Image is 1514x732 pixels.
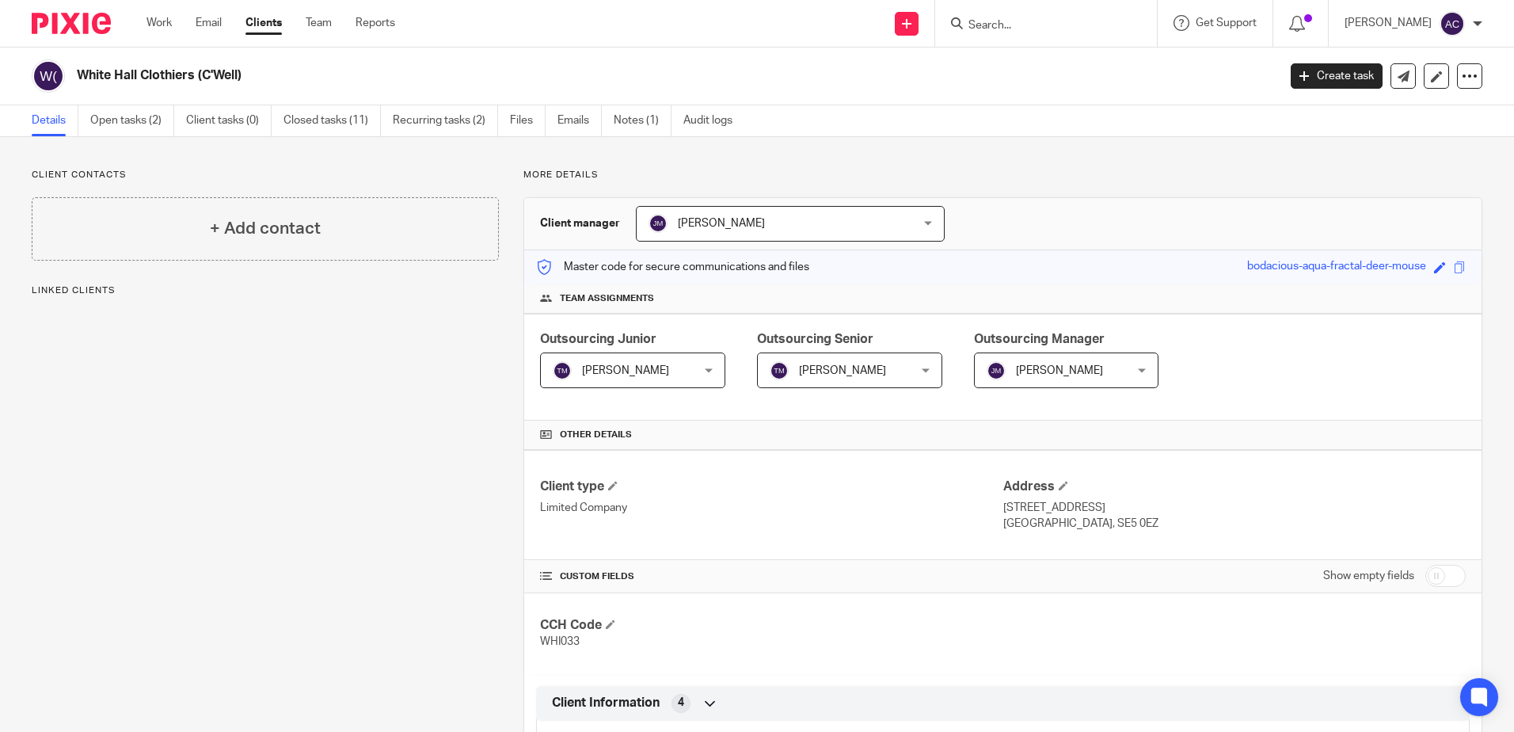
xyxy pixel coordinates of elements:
[678,218,765,229] span: [PERSON_NAME]
[614,105,671,136] a: Notes (1)
[799,365,886,376] span: [PERSON_NAME]
[649,214,668,233] img: svg%3E
[1003,516,1466,532] p: [GEOGRAPHIC_DATA], SE5 0EZ
[523,169,1482,181] p: More details
[582,365,669,376] span: [PERSON_NAME]
[1003,478,1466,495] h4: Address
[560,292,654,305] span: Team assignments
[210,216,321,241] h4: + Add contact
[540,215,620,231] h3: Client manager
[196,15,222,31] a: Email
[967,19,1109,33] input: Search
[770,361,789,380] img: svg%3E
[678,695,684,711] span: 4
[510,105,546,136] a: Files
[987,361,1006,380] img: svg%3E
[32,105,78,136] a: Details
[245,15,282,31] a: Clients
[540,333,656,345] span: Outsourcing Junior
[146,15,172,31] a: Work
[540,500,1002,516] p: Limited Company
[1247,258,1426,276] div: bodacious-aqua-fractal-deer-mouse
[1440,11,1465,36] img: svg%3E
[306,15,332,31] a: Team
[974,333,1105,345] span: Outsourcing Manager
[536,259,809,275] p: Master code for secure communications and files
[557,105,602,136] a: Emails
[1003,500,1466,516] p: [STREET_ADDRESS]
[1016,365,1103,376] span: [PERSON_NAME]
[77,67,1029,84] h2: White Hall Clothiers (C'Well)
[540,478,1002,495] h4: Client type
[1345,15,1432,31] p: [PERSON_NAME]
[1323,568,1414,584] label: Show empty fields
[552,695,660,711] span: Client Information
[1291,63,1383,89] a: Create task
[393,105,498,136] a: Recurring tasks (2)
[90,105,174,136] a: Open tasks (2)
[540,617,1002,634] h4: CCH Code
[32,13,111,34] img: Pixie
[540,570,1002,583] h4: CUSTOM FIELDS
[32,284,499,297] p: Linked clients
[32,59,65,93] img: svg%3E
[540,636,580,647] span: WHI033
[32,169,499,181] p: Client contacts
[186,105,272,136] a: Client tasks (0)
[553,361,572,380] img: svg%3E
[560,429,632,441] span: Other details
[1196,17,1257,29] span: Get Support
[283,105,381,136] a: Closed tasks (11)
[757,333,873,345] span: Outsourcing Senior
[683,105,744,136] a: Audit logs
[356,15,395,31] a: Reports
